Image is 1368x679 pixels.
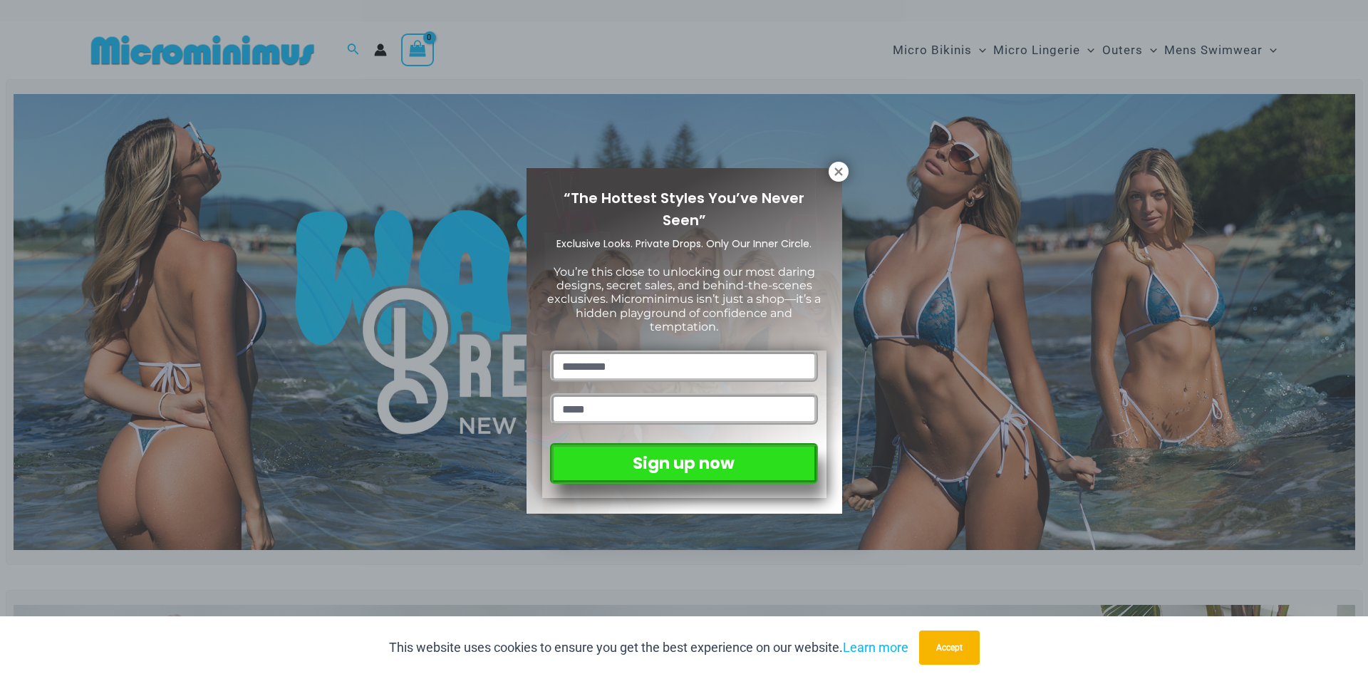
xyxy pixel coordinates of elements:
span: Exclusive Looks. Private Drops. Only Our Inner Circle. [556,237,812,251]
span: You’re this close to unlocking our most daring designs, secret sales, and behind-the-scenes exclu... [547,265,821,333]
button: Sign up now [550,443,817,484]
p: This website uses cookies to ensure you get the best experience on our website. [389,637,908,658]
span: “The Hottest Styles You’ve Never Seen” [564,188,804,230]
a: Learn more [843,640,908,655]
button: Accept [919,631,980,665]
button: Close [829,162,849,182]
